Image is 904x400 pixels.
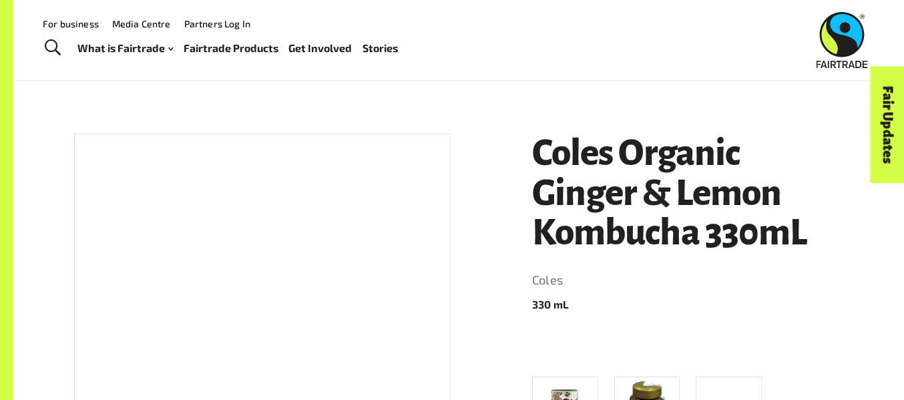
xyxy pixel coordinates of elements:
[363,39,398,58] a: Stories
[532,134,843,252] h1: Coles Organic Ginger & Lemon Kombucha 330mL
[43,18,99,29] a: For business
[288,39,352,58] a: Get Involved
[112,18,171,29] a: Media Centre
[532,270,843,291] a: Coles
[184,39,278,58] a: Fairtrade Products
[36,31,69,65] a: Toggle Search
[184,18,250,29] a: Partners Log In
[817,12,868,68] img: Fairtrade Australia New Zealand logo
[77,39,173,58] a: What is Fairtrade
[532,296,843,313] p: 330 mL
